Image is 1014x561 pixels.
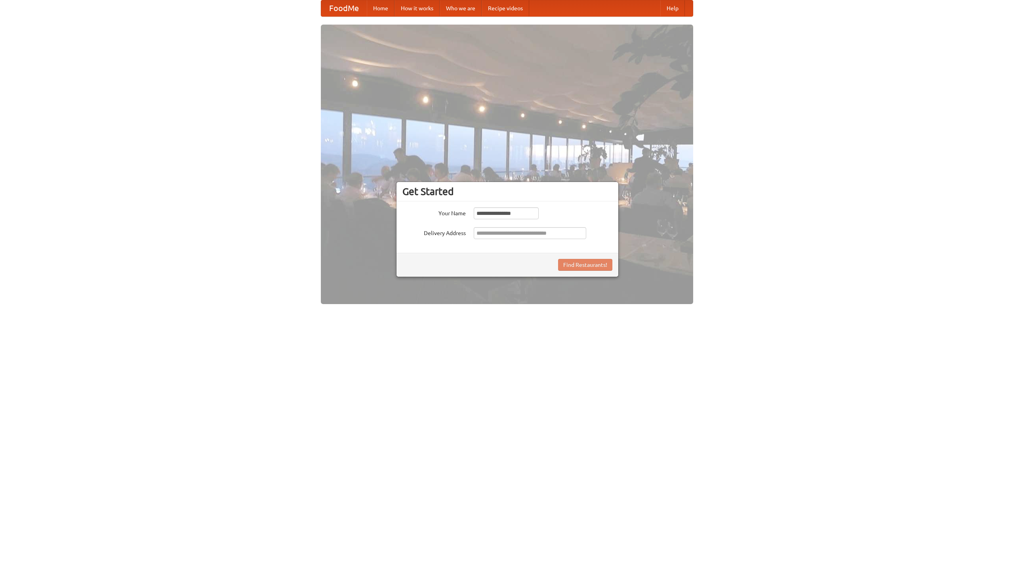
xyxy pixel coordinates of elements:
button: Find Restaurants! [558,259,612,271]
label: Your Name [402,207,466,217]
a: Who we are [440,0,482,16]
a: Recipe videos [482,0,529,16]
a: Home [367,0,395,16]
a: How it works [395,0,440,16]
label: Delivery Address [402,227,466,237]
a: FoodMe [321,0,367,16]
h3: Get Started [402,186,612,197]
a: Help [660,0,685,16]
